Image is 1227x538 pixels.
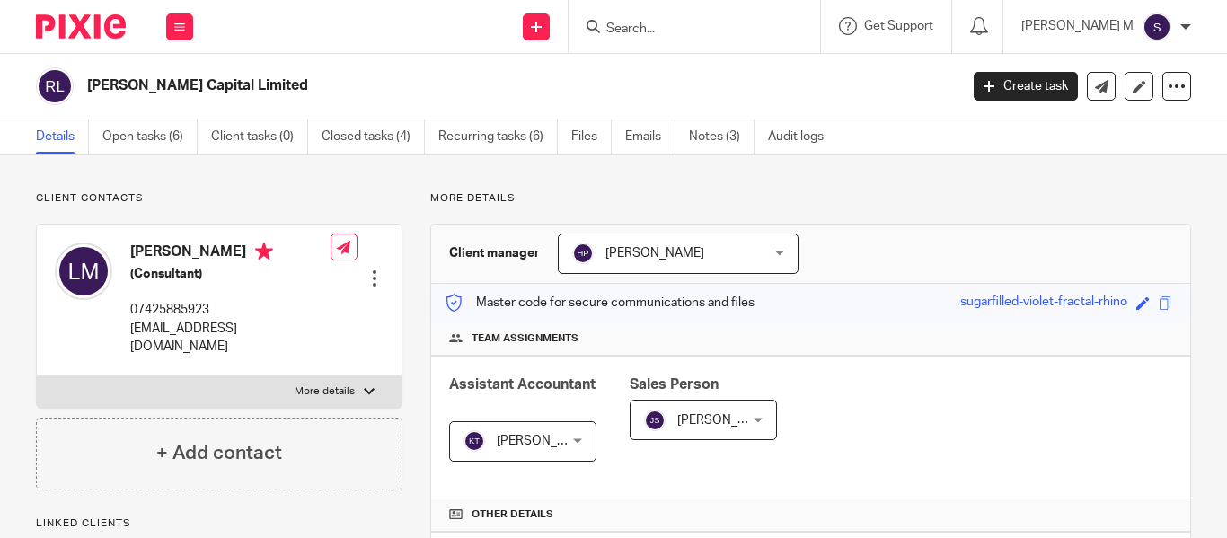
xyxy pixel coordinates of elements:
[322,119,425,154] a: Closed tasks (4)
[497,435,596,447] span: [PERSON_NAME]
[571,119,612,154] a: Files
[211,119,308,154] a: Client tasks (0)
[36,516,402,531] p: Linked clients
[445,294,755,312] p: Master code for secure communications and files
[472,331,578,346] span: Team assignments
[605,247,704,260] span: [PERSON_NAME]
[449,244,540,262] h3: Client manager
[974,72,1078,101] a: Create task
[430,191,1191,206] p: More details
[472,507,553,522] span: Other details
[130,301,331,319] p: 07425885923
[102,119,198,154] a: Open tasks (6)
[1021,17,1134,35] p: [PERSON_NAME] M
[463,430,485,452] img: svg%3E
[1143,13,1171,41] img: svg%3E
[864,20,933,32] span: Get Support
[605,22,766,38] input: Search
[130,320,331,357] p: [EMAIL_ADDRESS][DOMAIN_NAME]
[644,410,666,431] img: svg%3E
[449,377,596,392] span: Assistant Accountant
[156,439,282,467] h4: + Add contact
[960,293,1127,313] div: sugarfilled-violet-fractal-rhino
[572,243,594,264] img: svg%3E
[87,76,775,95] h2: [PERSON_NAME] Capital Limited
[36,191,402,206] p: Client contacts
[55,243,112,300] img: svg%3E
[630,377,719,392] span: Sales Person
[130,265,331,283] h5: (Consultant)
[625,119,675,154] a: Emails
[768,119,837,154] a: Audit logs
[255,243,273,260] i: Primary
[677,414,776,427] span: [PERSON_NAME]
[295,384,355,399] p: More details
[130,243,331,265] h4: [PERSON_NAME]
[689,119,755,154] a: Notes (3)
[36,14,126,39] img: Pixie
[36,119,89,154] a: Details
[36,67,74,105] img: svg%3E
[438,119,558,154] a: Recurring tasks (6)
